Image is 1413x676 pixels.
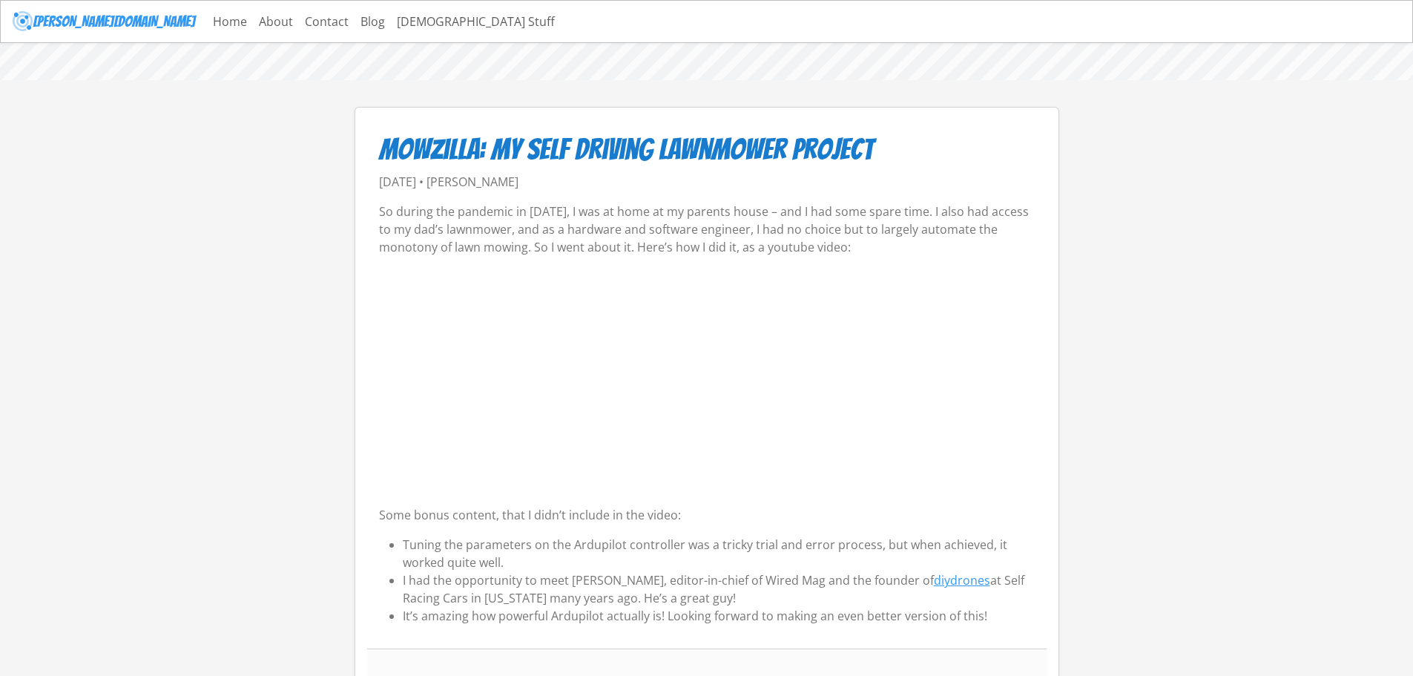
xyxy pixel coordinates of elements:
[403,536,1035,571] li: Tuning the parameters on the Ardupilot controller was a tricky trial and error process, but when ...
[379,268,794,502] iframe: YouTube video player
[13,7,195,36] a: [PERSON_NAME][DOMAIN_NAME]
[403,607,1035,625] li: It’s amazing how powerful Ardupilot actually is! Looking forward to making an even better version...
[403,571,1035,607] li: I had the opportunity to meet [PERSON_NAME], editor-in-chief of Wired Mag and the founder of at S...
[379,173,1035,191] p: [DATE] • [PERSON_NAME]
[934,572,990,588] a: diydrones
[299,7,355,36] a: Contact
[391,7,561,36] a: [DEMOGRAPHIC_DATA] Stuff
[379,506,1035,524] p: Some bonus content, that I didn’t include in the video:
[355,7,391,36] a: Blog
[379,203,1035,256] p: So during the pandemic in [DATE], I was at home at my parents house – and I had some spare time. ...
[207,7,253,36] a: Home
[253,7,299,36] a: About
[379,131,1035,167] h1: Mowzilla: My Self Driving Lawnmower Project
